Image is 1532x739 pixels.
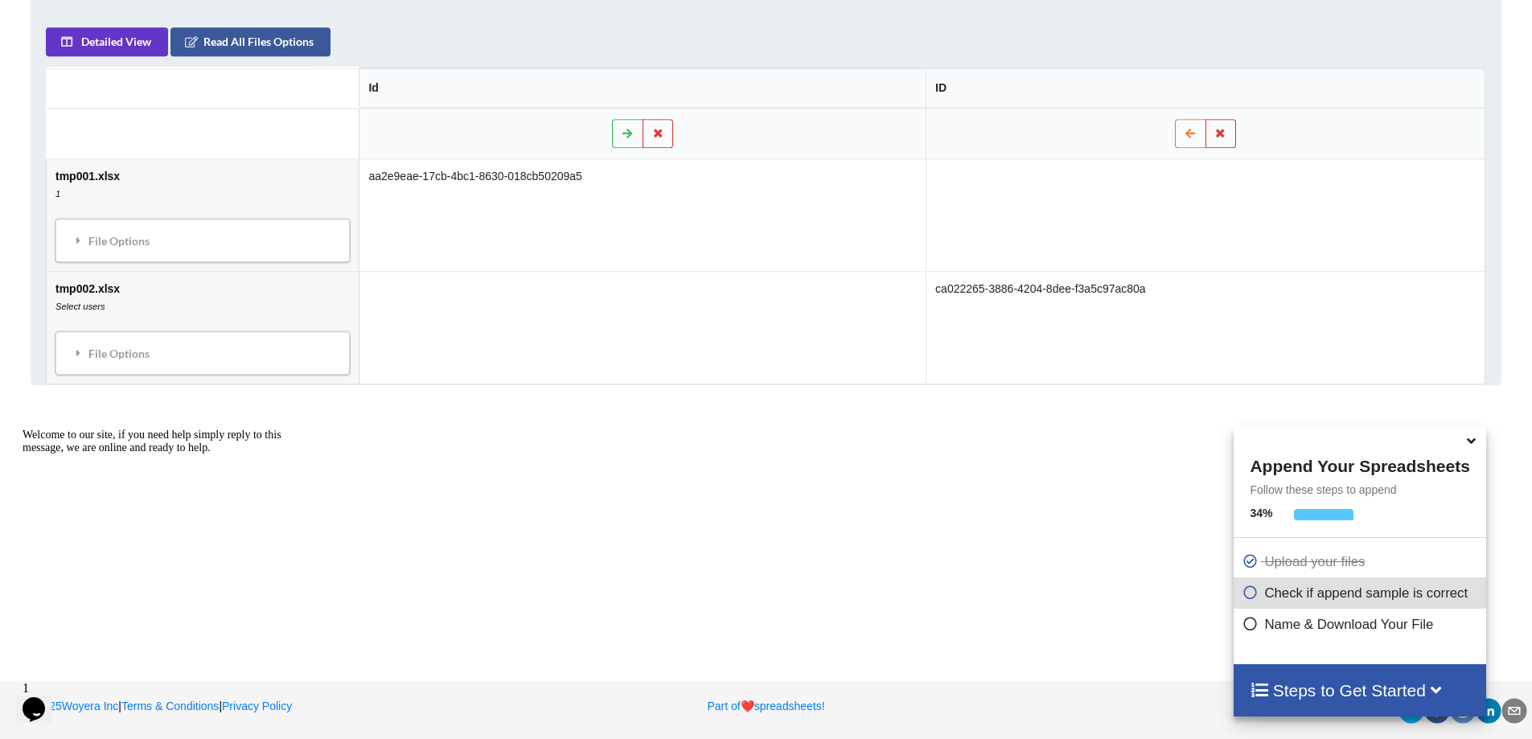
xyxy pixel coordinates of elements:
[926,271,1485,384] td: ca022265-3886-4204-8dee-f3a5c97ac80a
[18,698,503,714] p: | |
[46,27,168,56] button: Detailed View
[222,700,292,712] a: Privacy Policy
[1234,452,1485,476] h4: Append Your Spreadsheets
[1242,552,1481,572] p: Upload your files
[1399,698,1424,724] div: twitter
[6,6,265,31] span: Welcome to our site, if you need help simply reply to this message, we are online and ready to help.
[1234,482,1485,498] p: Follow these steps to append
[359,68,926,108] th: Id
[707,700,824,712] a: Part ofheartspreadsheets!
[1424,698,1450,724] div: facebook
[121,700,219,712] a: Terms & Conditions
[926,68,1485,108] th: ID
[47,271,359,384] td: tmp002.xlsx
[18,700,119,712] a: 2025Woyera Inc
[170,27,331,56] button: Read All Files Options
[1476,698,1501,724] div: linkedin
[6,6,296,32] div: Welcome to our site, if you need help simply reply to this message, we are online and ready to help.
[741,700,754,712] span: heart
[1242,583,1481,603] p: Check if append sample is correct
[1242,614,1481,634] p: Name & Download Your File
[1250,507,1272,519] b: 34 %
[47,159,359,271] td: tmp001.xlsx
[60,224,345,257] div: File Options
[1250,680,1469,700] h4: Steps to Get Started
[1450,698,1476,724] div: reddit
[55,302,105,311] i: Select users
[16,422,306,667] iframe: chat widget
[55,189,60,199] i: 1
[359,159,926,271] td: aa2e9eae-17cb-4bc1-8630-018cb50209a5
[60,336,345,370] div: File Options
[16,675,68,723] iframe: chat widget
